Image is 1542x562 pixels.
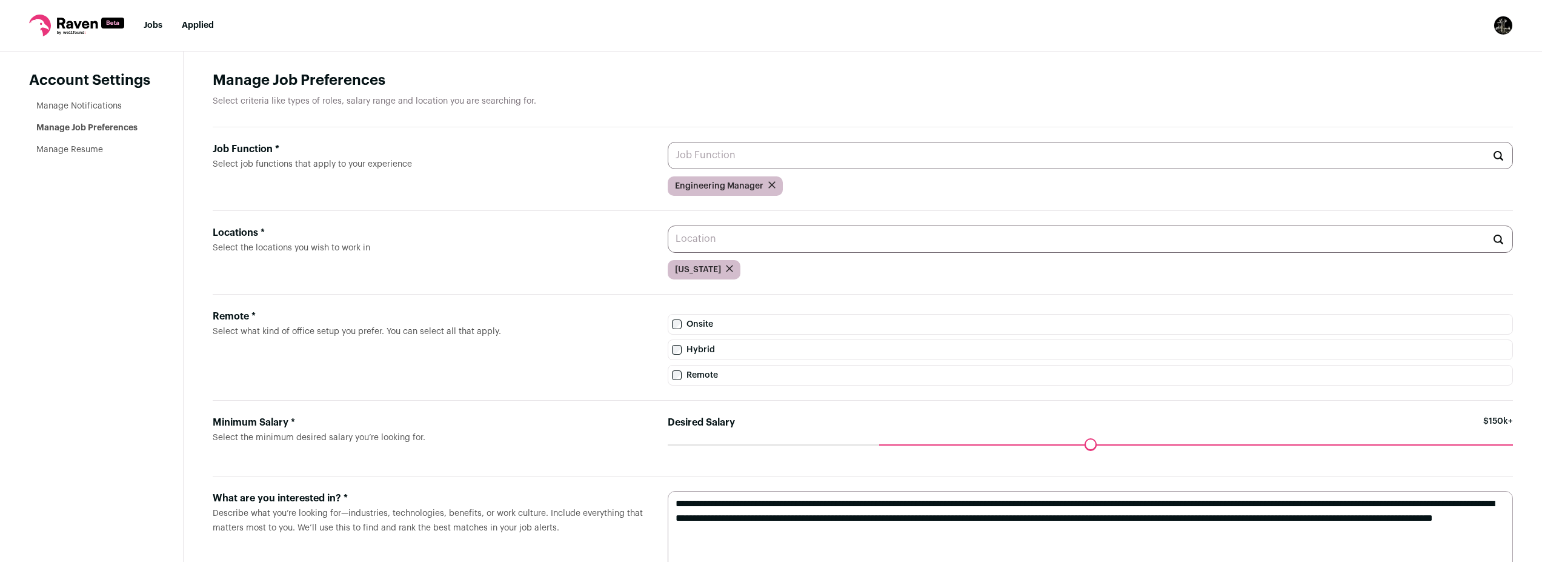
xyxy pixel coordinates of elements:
[213,160,412,169] span: Select job functions that apply to your experience
[213,309,648,324] div: Remote *
[668,340,1513,360] label: Hybrid
[213,71,1513,90] h1: Manage Job Preferences
[213,415,648,430] div: Minimum Salary *
[213,244,370,252] span: Select the locations you wish to work in
[36,102,122,110] a: Manage Notifications
[672,370,682,380] input: Remote
[668,226,1513,253] input: Location
[29,71,154,90] header: Account Settings
[213,509,643,532] span: Describe what you’re looking for—industries, technologies, benefits, or work culture. Include eve...
[36,146,103,154] a: Manage Resume
[672,319,682,329] input: Onsite
[1494,16,1513,35] img: 16390580-medium_jpg
[668,142,1513,169] input: Job Function
[36,124,138,132] a: Manage Job Preferences
[144,21,162,30] a: Jobs
[182,21,214,30] a: Applied
[213,327,501,336] span: Select what kind of office setup you prefer. You can select all that apply.
[1483,415,1513,444] span: $150k+
[213,433,425,442] span: Select the minimum desired salary you’re looking for.
[1494,16,1513,35] button: Open dropdown
[668,415,735,430] label: Desired Salary
[668,314,1513,335] label: Onsite
[675,180,763,192] span: Engineering Manager
[213,95,1513,107] p: Select criteria like types of roles, salary range and location you are searching for.
[213,491,648,506] div: What are you interested in? *
[213,142,648,156] div: Job Function *
[213,226,648,240] div: Locations *
[668,365,1513,386] label: Remote
[672,345,682,355] input: Hybrid
[675,264,721,276] span: [US_STATE]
